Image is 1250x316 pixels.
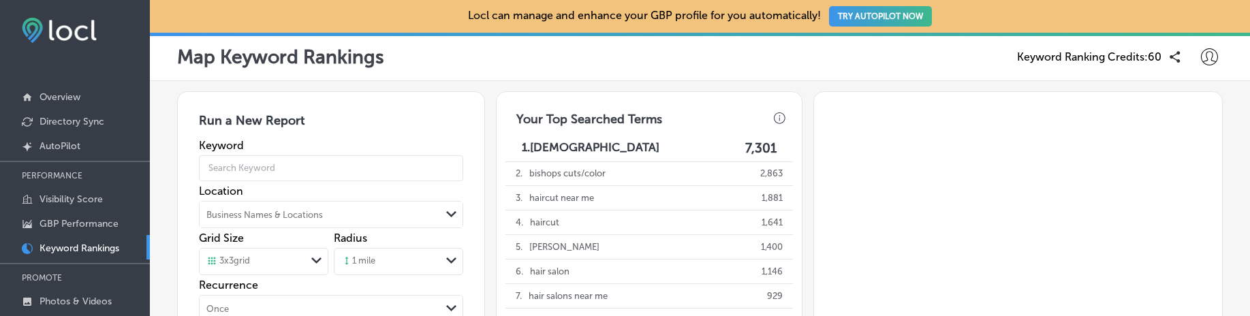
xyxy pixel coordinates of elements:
[516,259,523,283] p: 6 .
[505,101,673,131] h3: Your Top Searched Terms
[829,6,932,27] button: TRY AUTOPILOT NOW
[334,232,367,244] label: Radius
[206,209,323,219] div: Business Names & Locations
[199,232,244,244] label: Grid Size
[530,259,569,283] p: hair salon
[40,140,80,152] p: AutoPilot
[516,210,523,234] p: 4 .
[762,259,783,283] p: 1,146
[522,140,659,156] p: 1. [DEMOGRAPHIC_DATA]
[529,161,606,185] p: bishops cuts/color
[199,113,463,139] h3: Run a New Report
[40,91,80,103] p: Overview
[40,242,119,254] p: Keyword Rankings
[516,186,522,210] p: 3 .
[199,185,463,197] label: Location
[529,284,608,308] p: hair salons near me
[767,284,783,308] p: 929
[22,18,97,43] img: fda3e92497d09a02dc62c9cd864e3231.png
[516,284,522,308] p: 7 .
[199,279,463,291] label: Recurrence
[40,116,104,127] p: Directory Sync
[760,161,783,185] p: 2,863
[177,46,384,68] p: Map Keyword Rankings
[530,210,559,234] p: haircut
[516,161,522,185] p: 2 .
[761,235,783,259] p: 1,400
[762,210,783,234] p: 1,641
[1017,50,1161,63] span: Keyword Ranking Credits: 60
[206,255,250,268] div: 3 x 3 grid
[516,235,522,259] p: 5 .
[206,303,229,313] div: Once
[745,140,777,156] label: 7,301
[40,193,103,205] p: Visibility Score
[529,186,594,210] p: haircut near me
[199,139,463,152] label: Keyword
[762,186,783,210] p: 1,881
[529,235,599,259] p: [PERSON_NAME]
[40,296,112,307] p: Photos & Videos
[199,149,463,187] input: Search Keyword
[341,255,375,268] div: 1 mile
[40,218,119,230] p: GBP Performance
